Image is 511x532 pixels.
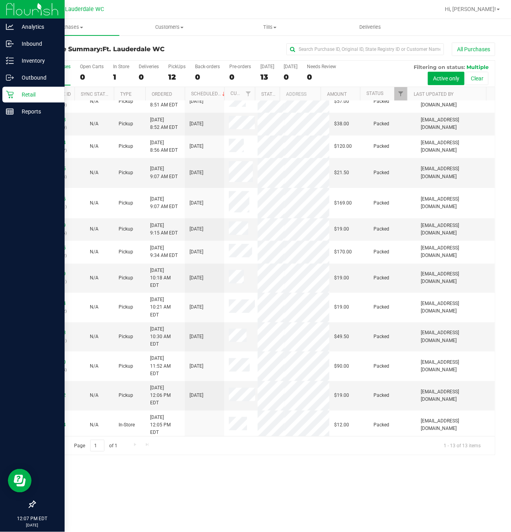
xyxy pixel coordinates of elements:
span: [DATE] 11:52 AM EDT [150,355,180,378]
span: Not Applicable [90,200,98,206]
span: Not Applicable [90,99,98,104]
span: [EMAIL_ADDRESS][DOMAIN_NAME] [421,329,490,344]
a: Purchases [19,19,119,35]
div: 12 [168,73,186,82]
span: Deliveries [349,24,392,31]
span: $57.00 [334,98,349,105]
span: [EMAIL_ADDRESS][DOMAIN_NAME] [421,222,490,237]
p: Retail [14,90,61,99]
a: Filter [242,87,255,100]
span: 1 - 13 of 13 items [437,440,487,452]
p: Inbound [14,39,61,48]
span: Page of 1 [67,440,124,452]
span: Packed [373,248,389,256]
div: Pre-orders [229,64,251,69]
a: Status [366,91,383,96]
button: N/A [90,225,98,233]
span: Pickup [119,248,133,256]
span: Ft. Lauderdale WC [102,45,165,53]
span: [EMAIL_ADDRESS][DOMAIN_NAME] [421,165,490,180]
div: 0 [80,73,104,82]
span: Pickup [119,274,133,282]
button: Active only [428,72,465,85]
a: Scheduled [191,91,227,97]
span: In-Store [119,421,135,429]
button: N/A [90,169,98,177]
span: [DATE] [190,392,203,399]
span: [DATE] 12:06 PM EDT [150,384,180,407]
span: [DATE] [190,120,203,128]
span: $169.00 [334,199,352,207]
inline-svg: Retail [6,91,14,99]
div: 0 [195,73,220,82]
span: [EMAIL_ADDRESS][DOMAIN_NAME] [421,244,490,259]
inline-svg: Reports [6,108,14,115]
span: Not Applicable [90,170,98,175]
span: $170.00 [334,248,352,256]
span: [EMAIL_ADDRESS][DOMAIN_NAME] [421,195,490,210]
span: [EMAIL_ADDRESS][DOMAIN_NAME] [421,116,490,131]
span: [EMAIL_ADDRESS][DOMAIN_NAME] [421,417,490,432]
button: N/A [90,248,98,256]
span: Not Applicable [90,143,98,149]
a: Filter [394,87,407,100]
span: Ft. Lauderdale WC [57,6,104,13]
div: Deliveries [139,64,159,69]
div: Back-orders [195,64,220,69]
span: Purchases [19,24,119,31]
span: [DATE] 8:56 AM EDT [150,139,178,154]
a: Type [120,91,132,97]
p: Analytics [14,22,61,32]
span: $49.50 [334,333,349,340]
div: 13 [260,73,274,82]
span: Packed [373,225,389,233]
span: $120.00 [334,143,352,150]
button: N/A [90,421,98,429]
span: [DATE] 10:30 AM EDT [150,326,180,348]
span: [EMAIL_ADDRESS][DOMAIN_NAME] [421,300,490,315]
span: Pickup [119,199,133,207]
button: N/A [90,303,98,311]
span: [DATE] [190,199,203,207]
button: N/A [90,274,98,282]
button: Clear [466,72,489,85]
span: [DATE] 8:51 AM EDT [150,94,178,109]
span: Packed [373,274,389,282]
a: Customer [230,91,255,96]
span: $19.00 [334,392,349,399]
span: $21.50 [334,169,349,177]
span: [DATE] [190,303,203,311]
span: [DATE] [190,225,203,233]
p: Inventory [14,56,61,65]
span: [EMAIL_ADDRESS][DOMAIN_NAME] [421,139,490,154]
span: $12.00 [334,421,349,429]
span: Pickup [119,392,133,399]
span: Tills [220,24,320,31]
span: Pickup [119,303,133,311]
span: [EMAIL_ADDRESS][DOMAIN_NAME] [421,388,490,403]
span: $19.00 [334,303,349,311]
span: [DATE] 9:15 AM EDT [150,222,178,237]
inline-svg: Outbound [6,74,14,82]
span: [DATE] [190,169,203,177]
button: N/A [90,143,98,150]
span: Not Applicable [90,226,98,232]
inline-svg: Analytics [6,23,14,31]
span: Not Applicable [90,249,98,255]
button: N/A [90,98,98,105]
div: [DATE] [284,64,297,69]
a: Last Updated By [414,91,453,97]
p: Reports [14,107,61,116]
div: In Store [113,64,129,69]
span: [DATE] [190,98,203,105]
span: $90.00 [334,363,349,370]
button: N/A [90,392,98,399]
span: Not Applicable [90,392,98,398]
button: N/A [90,120,98,128]
span: Packed [373,363,389,370]
div: Needs Review [307,64,336,69]
span: Packed [373,303,389,311]
span: Pickup [119,120,133,128]
div: 1 [113,73,129,82]
a: Tills [220,19,320,35]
